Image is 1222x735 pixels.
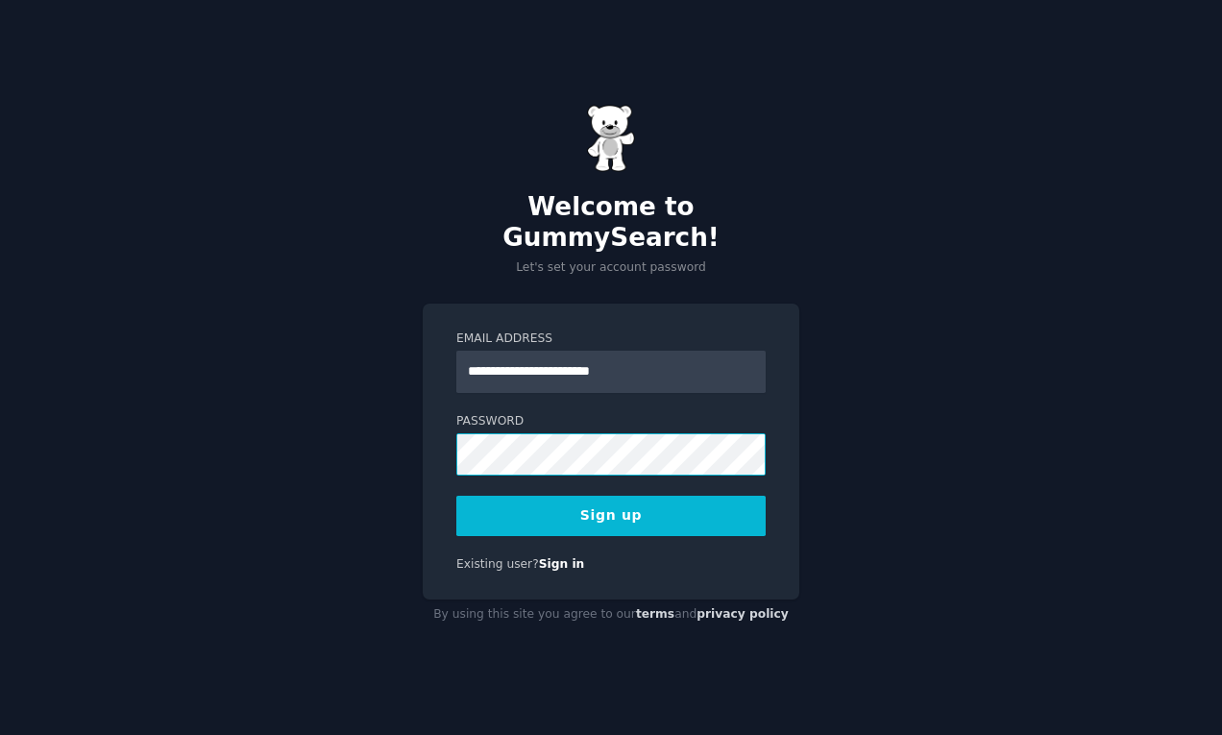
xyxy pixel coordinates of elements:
[456,557,539,571] span: Existing user?
[636,607,674,621] a: terms
[587,105,635,172] img: Gummy Bear
[423,600,799,630] div: By using this site you agree to our and
[697,607,789,621] a: privacy policy
[423,259,799,277] p: Let's set your account password
[423,192,799,253] h2: Welcome to GummySearch!
[539,557,585,571] a: Sign in
[456,413,766,430] label: Password
[456,496,766,536] button: Sign up
[456,331,766,348] label: Email Address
